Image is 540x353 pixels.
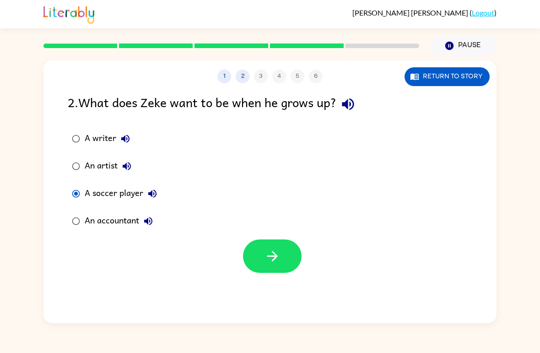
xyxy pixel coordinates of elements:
[43,4,94,24] img: Literably
[85,157,136,175] div: An artist
[217,70,231,83] button: 1
[118,157,136,175] button: An artist
[68,92,472,116] div: 2 . What does Zeke want to be when he grows up?
[116,130,135,148] button: A writer
[85,185,162,203] div: A soccer player
[352,8,470,17] span: [PERSON_NAME] [PERSON_NAME]
[139,212,157,230] button: An accountant
[143,185,162,203] button: A soccer player
[430,35,497,56] button: Pause
[236,70,249,83] button: 2
[472,8,494,17] a: Logout
[85,212,157,230] div: An accountant
[85,130,135,148] div: A writer
[405,67,490,86] button: Return to story
[352,8,497,17] div: ( )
